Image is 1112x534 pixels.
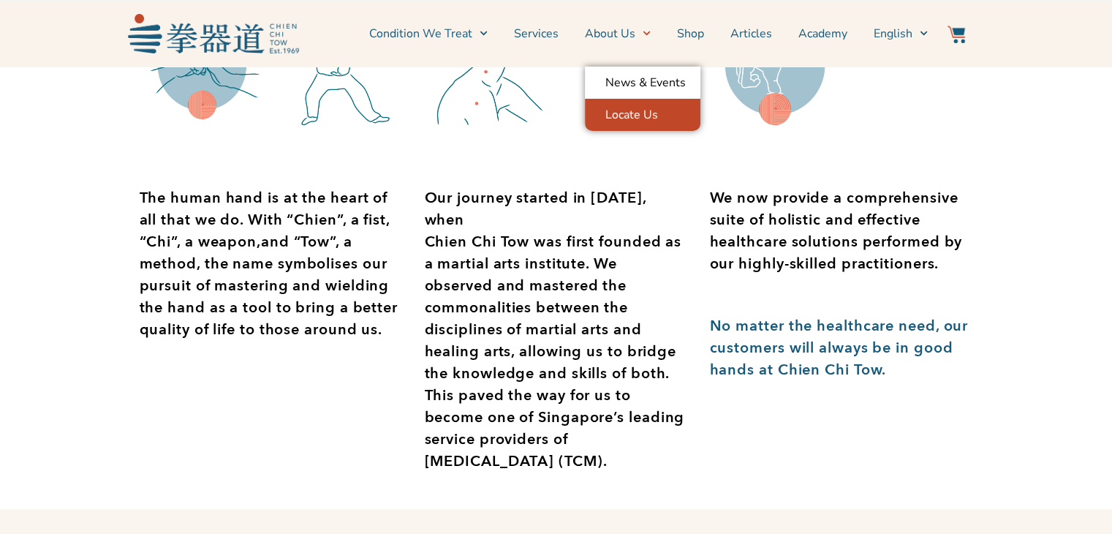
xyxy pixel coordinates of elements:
[424,187,687,473] p: Our journey started in [DATE], when Chien Chi Tow was first founded as a martial arts institute. ...
[709,315,972,381] p: No matter the healthcare need, our customers will always be in good hands at Chien Chi Tow.
[798,15,847,52] a: Academy
[709,315,972,381] div: Page 1
[709,187,972,275] div: Page 1
[306,15,928,52] nav: Menu
[514,15,559,52] a: Services
[424,187,687,473] div: Page 1
[140,187,403,341] div: Page 1
[874,15,928,52] a: English
[585,67,700,99] a: News & Events
[677,15,704,52] a: Shop
[948,26,965,43] img: Website Icon-03
[709,187,972,275] p: We now provide a comprehensive suite of holistic and effective healthcare solutions performed by ...
[585,67,700,131] ul: About Us
[874,25,912,42] span: English
[585,15,651,52] a: About Us
[585,99,700,131] a: Locate Us
[730,15,772,52] a: Articles
[369,15,488,52] a: Condition We Treat
[140,187,403,341] p: The human hand is at the heart of all that we do. With “Chien”, a fist, “Chi”, a weapon,and “Tow”...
